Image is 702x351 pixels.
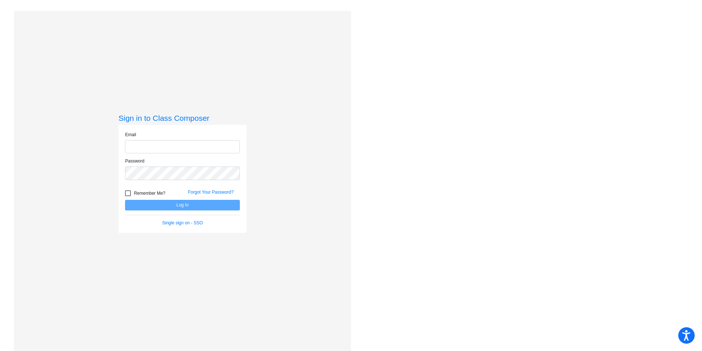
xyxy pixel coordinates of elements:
[162,220,203,225] a: Single sign on - SSO
[188,190,234,195] a: Forgot Your Password?
[125,200,240,210] button: Log In
[134,189,165,198] span: Remember Me?
[125,131,136,138] label: Email
[118,113,246,123] h3: Sign in to Class Composer
[125,158,144,164] label: Password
